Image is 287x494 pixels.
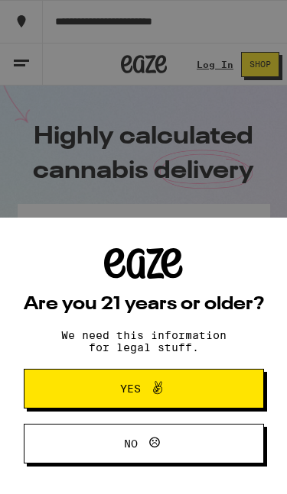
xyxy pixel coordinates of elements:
[24,424,264,463] button: No
[24,295,264,314] h2: Are you 21 years or older?
[48,329,240,354] p: We need this information for legal stuff.
[120,383,141,394] span: Yes
[124,438,138,449] span: No
[24,369,264,408] button: Yes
